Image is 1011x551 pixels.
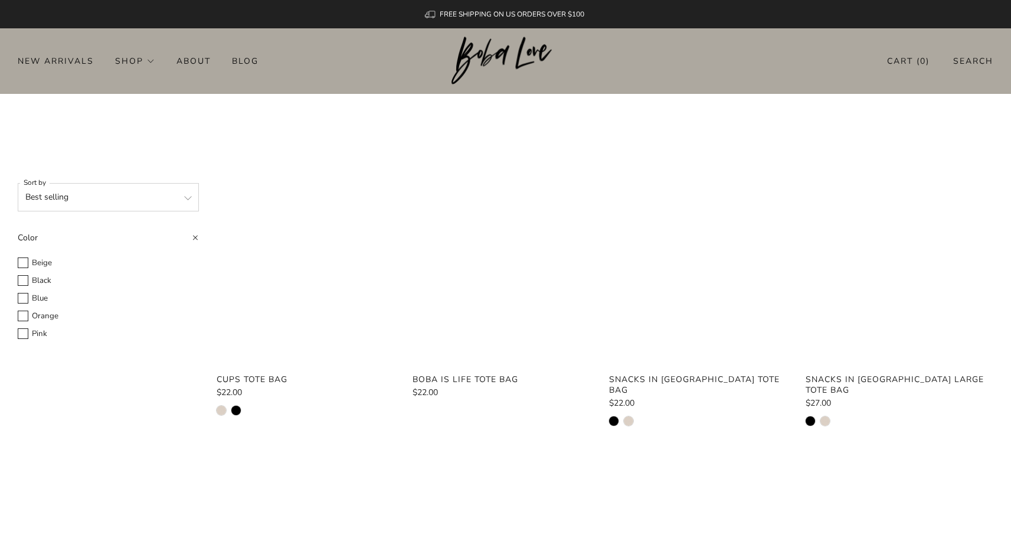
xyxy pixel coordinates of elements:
[18,256,199,270] label: Beige
[806,374,993,396] a: Snacks in [GEOGRAPHIC_DATA] Large Tote Bag
[609,374,780,396] product-card-title: Snacks in [GEOGRAPHIC_DATA] Tote Bag
[451,37,560,85] img: Boba Love
[18,232,38,243] span: Color
[609,397,634,409] span: $22.00
[217,389,404,397] a: $22.00
[18,292,199,305] label: Blue
[440,9,584,19] span: FREE SHIPPING ON US ORDERS OVER $100
[887,51,930,71] a: Cart
[18,309,199,323] label: Orange
[806,397,831,409] span: $27.00
[953,51,993,71] a: Search
[413,374,600,385] a: Boba is Life Tote Bag
[18,274,199,288] label: Black
[115,51,155,70] a: Shop
[413,389,600,397] a: $22.00
[806,374,984,396] product-card-title: Snacks in [GEOGRAPHIC_DATA] Large Tote Bag
[18,229,199,254] summary: Color
[413,387,438,398] span: $22.00
[609,399,797,407] a: $22.00
[232,51,259,70] a: Blog
[176,51,211,70] a: About
[217,374,287,385] product-card-title: Cups Tote Bag
[806,399,993,407] a: $27.00
[920,56,926,67] items-count: 0
[18,51,94,70] a: New Arrivals
[609,374,797,396] a: Snacks in [GEOGRAPHIC_DATA] Tote Bag
[18,327,199,341] label: Pink
[413,374,518,385] product-card-title: Boba is Life Tote Bag
[217,387,242,398] span: $22.00
[451,37,560,86] a: Boba Love
[217,374,404,385] a: Cups Tote Bag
